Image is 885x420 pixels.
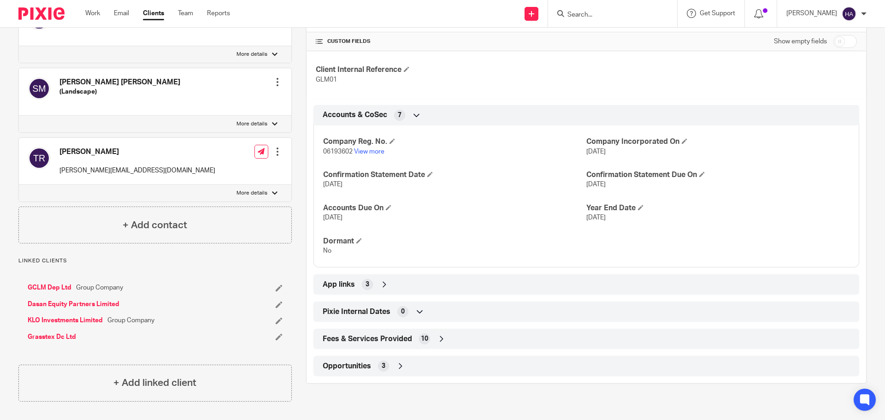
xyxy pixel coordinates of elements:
[28,300,119,309] a: Dasan Equity Partners Limited
[323,361,371,371] span: Opportunities
[421,334,428,343] span: 10
[18,257,292,265] p: Linked clients
[323,237,586,246] h4: Dormant
[236,51,267,58] p: More details
[323,203,586,213] h4: Accounts Due On
[123,218,187,232] h4: + Add contact
[59,77,180,87] h4: [PERSON_NAME] [PERSON_NAME]
[842,6,856,21] img: svg%3E
[323,248,331,254] span: No
[586,203,850,213] h4: Year End Date
[59,87,180,96] h5: (Landscape)
[236,189,267,197] p: More details
[323,307,390,317] span: Pixie Internal Dates
[207,9,230,18] a: Reports
[398,111,401,120] span: 7
[59,166,215,175] p: [PERSON_NAME][EMAIL_ADDRESS][DOMAIN_NAME]
[107,316,154,325] span: Group Company
[236,120,267,128] p: More details
[323,148,353,155] span: 06193602
[28,332,76,342] a: Grasstex Dc Ltd
[323,181,342,188] span: [DATE]
[401,307,405,316] span: 0
[586,214,606,221] span: [DATE]
[586,181,606,188] span: [DATE]
[382,361,385,371] span: 3
[774,37,827,46] label: Show empty fields
[76,283,123,292] span: Group Company
[85,9,100,18] a: Work
[18,7,65,20] img: Pixie
[586,170,850,180] h4: Confirmation Statement Due On
[586,148,606,155] span: [DATE]
[178,9,193,18] a: Team
[28,283,71,292] a: GCLM Dep Ltd
[586,137,850,147] h4: Company Incorporated On
[59,147,215,157] h4: [PERSON_NAME]
[28,147,50,169] img: svg%3E
[566,11,649,19] input: Search
[366,280,369,289] span: 3
[316,38,586,45] h4: CUSTOM FIELDS
[113,376,196,390] h4: + Add linked client
[316,77,337,83] span: GLM01
[114,9,129,18] a: Email
[28,77,50,100] img: svg%3E
[354,148,384,155] a: View more
[323,137,586,147] h4: Company Reg. No.
[323,280,355,290] span: App links
[786,9,837,18] p: [PERSON_NAME]
[700,10,735,17] span: Get Support
[316,65,586,75] h4: Client Internal Reference
[323,334,412,344] span: Fees & Services Provided
[143,9,164,18] a: Clients
[323,214,342,221] span: [DATE]
[323,170,586,180] h4: Confirmation Statement Date
[323,110,387,120] span: Accounts & CoSec
[28,316,103,325] a: KLO Investments Limited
